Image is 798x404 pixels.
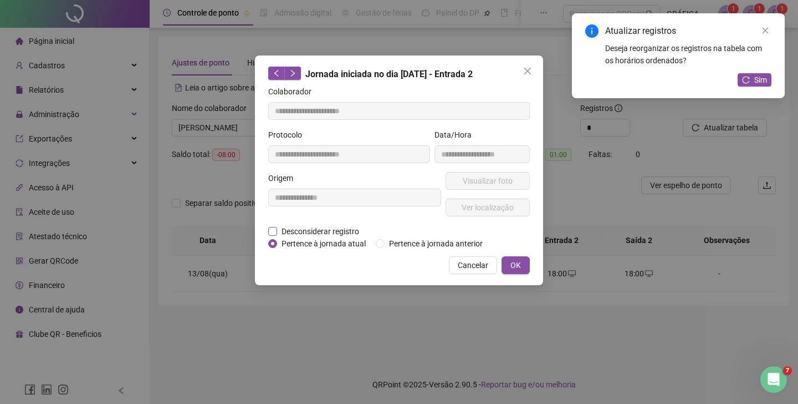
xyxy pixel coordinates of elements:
span: Cancelar [458,259,488,271]
button: Visualizar foto [446,172,530,190]
span: Pertence à jornada anterior [385,238,487,250]
label: Colaborador [268,85,319,98]
button: OK [502,256,530,274]
button: Cancelar [449,256,497,274]
button: Close [519,62,536,80]
span: right [289,69,296,77]
button: Ver localização [446,199,530,216]
span: Sim [754,74,767,86]
span: OK [510,259,521,271]
span: info-circle [585,24,598,38]
div: Atualizar registros [605,24,771,38]
div: Jornada iniciada no dia [DATE] - Entrada 2 [268,67,530,81]
label: Origem [268,172,300,184]
span: 7 [783,366,792,375]
iframe: Intercom live chat [760,366,787,393]
div: Deseja reorganizar os registros na tabela com os horários ordenados? [605,42,771,67]
span: close [761,27,769,34]
span: left [273,69,280,77]
span: Desconsiderar registro [277,225,364,238]
span: reload [742,76,750,84]
button: left [268,67,285,80]
label: Protocolo [268,129,309,141]
button: Sim [738,73,771,87]
span: Pertence à jornada atual [277,238,370,250]
span: close [523,67,532,75]
button: right [284,67,301,80]
a: Close [759,24,771,37]
label: Data/Hora [434,129,479,141]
